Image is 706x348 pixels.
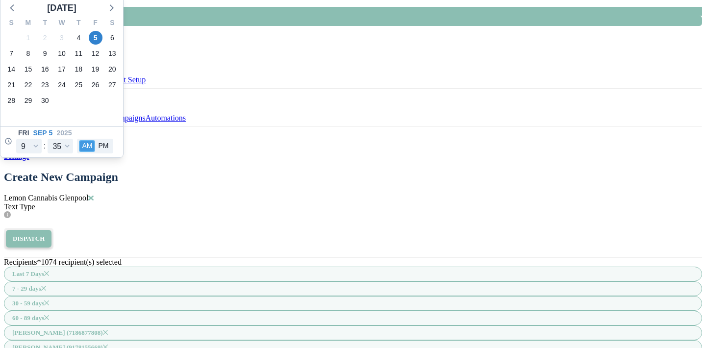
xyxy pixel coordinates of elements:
span: Monday, September 29, 2025 [21,94,35,107]
span: Friday, September 19, 2025 [89,62,102,76]
span: Saturday, September 20, 2025 [105,62,119,76]
span: Saturday, September 27, 2025 [105,78,119,92]
span: Sep [33,129,47,137]
span: Sunday, September 14, 2025 [4,62,18,76]
span: Saturday, September 13, 2025 [105,47,119,60]
span: Friday, September 12, 2025 [89,47,102,60]
span: Thursday, September 18, 2025 [72,62,85,76]
button: AM [79,140,95,151]
iframe: Chat Widget [657,301,706,348]
span: Tuesday, September 23, 2025 [38,78,52,92]
img: icon-x-62e4b235.svg [41,286,46,291]
button: PM [95,140,111,151]
span: Wednesday, September 3, 2025 [55,31,69,45]
span: 1074 recipient(s) selected [41,258,122,266]
span: Tuesday, September 2, 2025 [38,31,52,45]
span: Fri [18,129,29,137]
div: T [70,17,87,30]
span: Monday, September 1, 2025 [21,31,35,45]
div: 7 - 29 days [4,281,702,296]
h2: Create New Campaign [4,171,118,184]
li: DISPATCH [6,230,51,248]
span: Wednesday, September 17, 2025 [55,62,69,76]
div: W [53,17,70,30]
div: [PERSON_NAME] (7186877808) [4,325,702,340]
p: Messaging [4,97,702,106]
div: S [3,17,20,30]
span: Monday, September 15, 2025 [21,62,35,76]
span: Thursday, September 11, 2025 [72,47,85,60]
img: icon-x-62e4b235.svg [44,271,49,276]
div: F [87,17,103,30]
div: Last 7 Days [4,267,702,281]
div: S [104,17,121,30]
span: Wednesday, September 10, 2025 [55,47,69,60]
span: Monday, September 8, 2025 [21,47,35,60]
span: 5 [49,129,53,137]
div: [DATE] [47,1,76,15]
span: Friday, September 26, 2025 [89,78,102,92]
img: icon-x-62e4b235.svg [44,300,49,305]
img: icon-x-62e4b235.svg [103,330,108,335]
span: Tuesday, September 9, 2025 [38,47,52,60]
span: Tuesday, September 16, 2025 [38,62,52,76]
p: Lemon Cannabis [4,34,702,43]
span: Saturday, September 6, 2025 [105,31,119,45]
label: Text Type [4,202,35,211]
span: Lemon Cannabis Glenpool [4,194,94,202]
span: Sunday, September 7, 2025 [4,47,18,60]
span: 2025 [56,129,72,137]
img: icon-info-236977d2.svg [4,211,11,218]
span: Sunday, September 28, 2025 [4,94,18,107]
p: Other [4,135,702,144]
span: Monday, September 22, 2025 [21,78,35,92]
img: icon-x-62e4b235.svg [44,315,49,320]
span: Friday, September 5, 2025 [89,31,102,45]
span: Thursday, September 4, 2025 [72,31,85,45]
div: 30 - 59 days [4,296,702,311]
a: Automations [145,114,186,122]
span: Thursday, September 25, 2025 [72,78,85,92]
span: Sunday, September 21, 2025 [4,78,18,92]
label: Recipients* [4,258,122,266]
div: T [37,17,53,30]
div: 60 - 89 days [4,311,702,325]
span: : [44,142,46,150]
div: VENDOR [4,16,702,26]
span: Wednesday, September 24, 2025 [55,78,69,92]
img: icon-close-accent-8a337256.svg [88,196,93,200]
span: Tuesday, September 30, 2025 [38,94,52,107]
div: M [20,17,36,30]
